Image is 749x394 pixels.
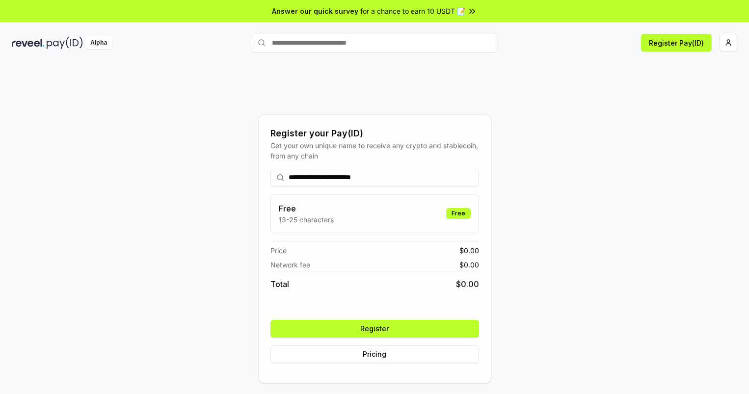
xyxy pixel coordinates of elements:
[12,37,45,49] img: reveel_dark
[279,214,334,225] p: 13-25 characters
[279,203,334,214] h3: Free
[270,345,479,363] button: Pricing
[270,320,479,338] button: Register
[456,278,479,290] span: $ 0.00
[459,245,479,256] span: $ 0.00
[641,34,712,52] button: Register Pay(ID)
[459,260,479,270] span: $ 0.00
[270,245,287,256] span: Price
[85,37,112,49] div: Alpha
[446,208,471,219] div: Free
[360,6,465,16] span: for a chance to earn 10 USDT 📝
[270,127,479,140] div: Register your Pay(ID)
[272,6,358,16] span: Answer our quick survey
[270,278,289,290] span: Total
[270,260,310,270] span: Network fee
[47,37,83,49] img: pay_id
[270,140,479,161] div: Get your own unique name to receive any crypto and stablecoin, from any chain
